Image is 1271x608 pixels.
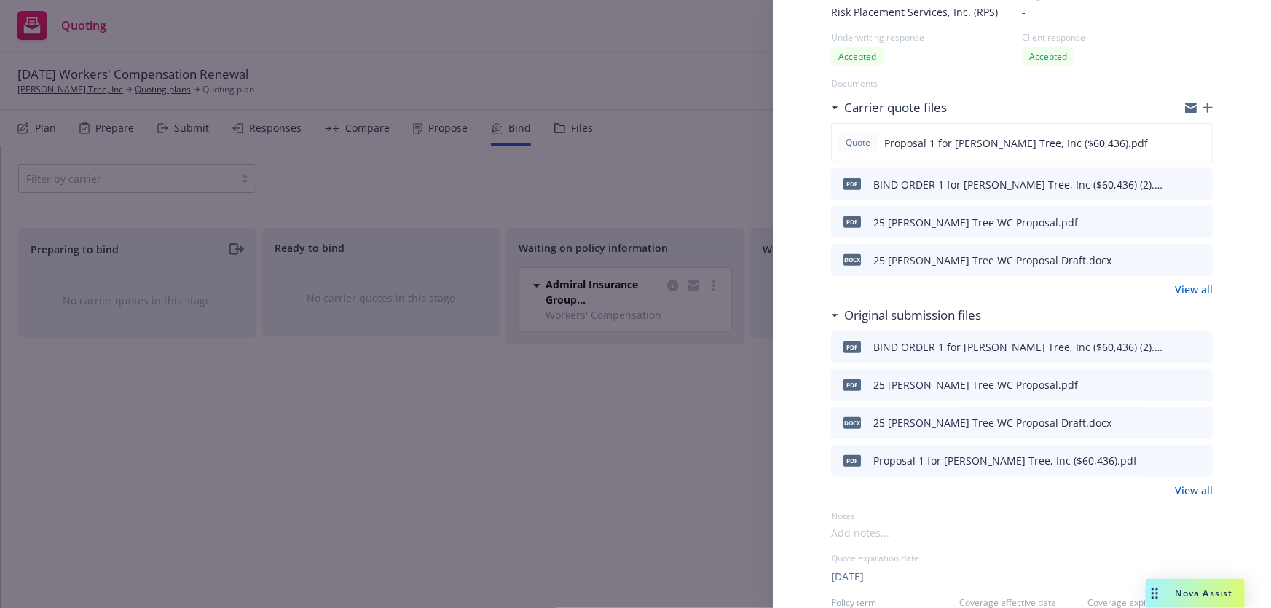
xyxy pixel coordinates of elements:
button: preview file [1194,175,1207,193]
div: Proposal 1 for [PERSON_NAME] Tree, Inc ($60,436).pdf [873,453,1137,468]
span: pdf [843,455,861,466]
div: Client response [1022,31,1213,44]
div: Underwriting response [831,31,1022,44]
a: View all [1175,282,1213,297]
button: download file [1170,452,1182,470]
span: docx [843,417,861,428]
button: preview file [1194,452,1207,470]
button: download file [1170,134,1181,151]
div: 25 [PERSON_NAME] Tree WC Proposal.pdf [873,215,1078,230]
button: download file [1170,339,1182,356]
div: 25 [PERSON_NAME] Tree WC Proposal.pdf [873,377,1078,392]
button: download file [1170,213,1182,231]
h3: Carrier quote files [844,98,947,117]
div: 25 [PERSON_NAME] Tree WC Proposal Draft.docx [873,415,1111,430]
button: preview file [1194,213,1207,231]
button: download file [1170,251,1182,269]
span: Quote [843,136,873,149]
button: preview file [1193,134,1206,151]
span: pdf [843,379,861,390]
span: docx [843,254,861,265]
button: download file [1170,376,1182,394]
div: Original submission files [831,306,981,325]
div: Accepted [1022,47,1074,66]
span: - [1022,4,1026,20]
button: preview file [1194,376,1207,394]
button: preview file [1194,414,1207,432]
div: Accepted [831,47,884,66]
button: download file [1170,175,1182,193]
div: Drag to move [1146,579,1164,608]
button: preview file [1194,251,1207,269]
h3: Original submission files [844,306,981,325]
span: pdf [843,216,861,227]
div: Carrier quote files [831,98,947,117]
div: 25 [PERSON_NAME] Tree WC Proposal Draft.docx [873,253,1111,268]
button: [DATE] [831,569,864,584]
span: Risk Placement Services, Inc. (RPS) [831,4,998,20]
span: Nova Assist [1176,587,1233,599]
button: preview file [1194,339,1207,356]
div: BIND ORDER 1 for [PERSON_NAME] Tree, Inc ($60,436) (2).pdf [873,339,1165,355]
span: Proposal 1 for [PERSON_NAME] Tree, Inc ($60,436).pdf [884,135,1148,151]
span: pdf [843,341,861,352]
div: Documents [831,77,1213,90]
div: Notes [831,510,1213,522]
button: download file [1170,414,1182,432]
div: Quote expiration date [831,552,1213,564]
span: pdf [843,178,861,189]
button: Nova Assist [1146,579,1245,608]
div: BIND ORDER 1 for [PERSON_NAME] Tree, Inc ($60,436) (2).pdf [873,177,1165,192]
a: View all [1175,483,1213,498]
